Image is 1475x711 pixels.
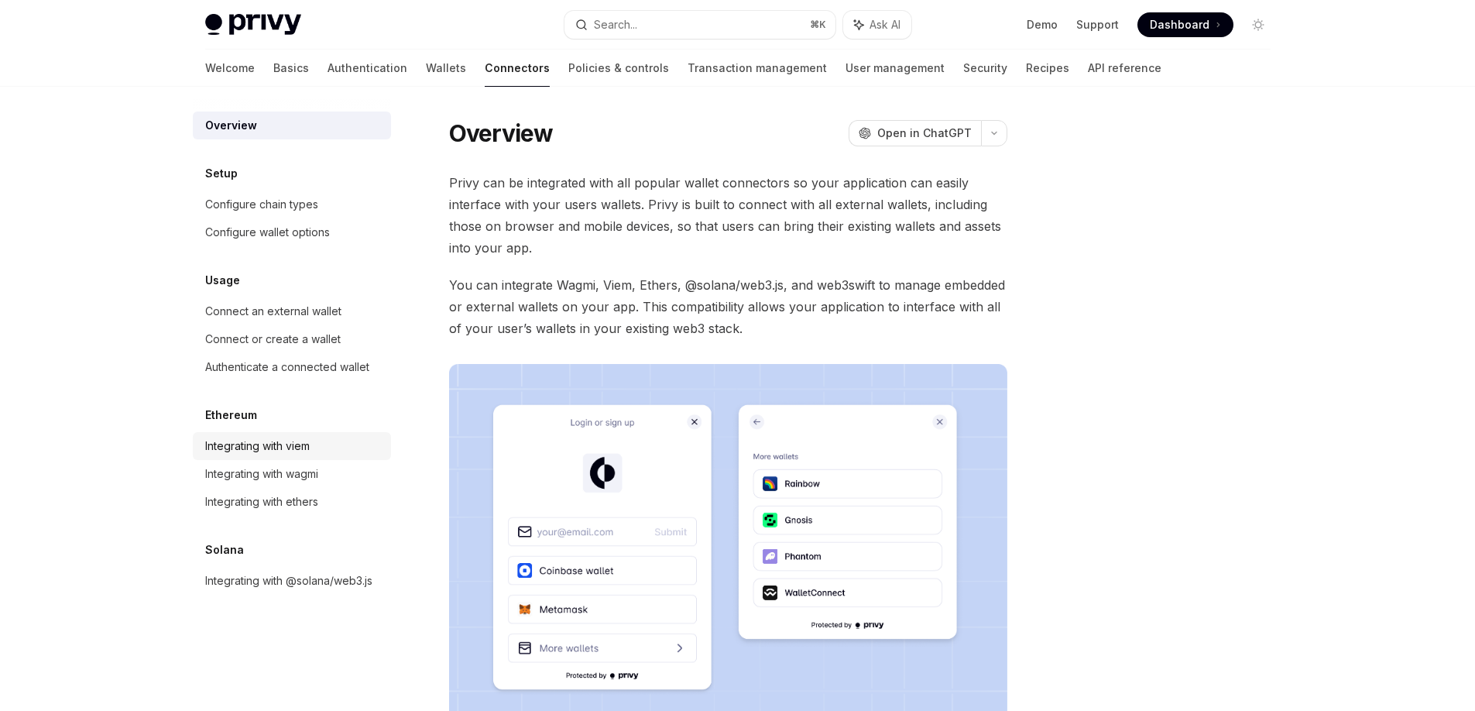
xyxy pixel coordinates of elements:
div: Configure wallet options [205,223,330,242]
div: Overview [205,116,257,135]
a: Overview [193,112,391,139]
div: Integrating with ethers [205,493,318,511]
a: Transaction management [688,50,827,87]
a: Recipes [1026,50,1069,87]
div: Connect or create a wallet [205,330,341,349]
a: User management [846,50,945,87]
h5: Usage [205,271,240,290]
a: Connect or create a wallet [193,325,391,353]
span: You can integrate Wagmi, Viem, Ethers, @solana/web3.js, and web3swift to manage embedded or exter... [449,274,1007,339]
a: Support [1076,17,1119,33]
a: Connectors [485,50,550,87]
span: Dashboard [1150,17,1209,33]
h5: Ethereum [205,406,257,424]
a: Welcome [205,50,255,87]
button: Open in ChatGPT [849,120,981,146]
img: light logo [205,14,301,36]
a: Basics [273,50,309,87]
a: Dashboard [1137,12,1233,37]
button: Toggle dark mode [1246,12,1271,37]
div: Integrating with wagmi [205,465,318,483]
div: Integrating with viem [205,437,310,455]
div: Connect an external wallet [205,302,341,321]
a: Integrating with ethers [193,488,391,516]
h5: Setup [205,164,238,183]
div: Search... [594,15,637,34]
a: Integrating with @solana/web3.js [193,567,391,595]
a: Integrating with wagmi [193,460,391,488]
span: ⌘ K [810,19,826,31]
h5: Solana [205,541,244,559]
h1: Overview [449,119,554,147]
span: Ask AI [870,17,900,33]
span: Open in ChatGPT [877,125,972,141]
a: Policies & controls [568,50,669,87]
div: Authenticate a connected wallet [205,358,369,376]
a: Configure chain types [193,191,391,218]
a: Connect an external wallet [193,297,391,325]
div: Configure chain types [205,195,318,214]
span: Privy can be integrated with all popular wallet connectors so your application can easily interfa... [449,172,1007,259]
button: Ask AI [843,11,911,39]
a: Integrating with viem [193,432,391,460]
a: API reference [1088,50,1161,87]
a: Authenticate a connected wallet [193,353,391,381]
a: Demo [1027,17,1058,33]
a: Configure wallet options [193,218,391,246]
div: Integrating with @solana/web3.js [205,572,372,590]
a: Security [963,50,1007,87]
a: Authentication [328,50,407,87]
button: Search...⌘K [564,11,835,39]
a: Wallets [426,50,466,87]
